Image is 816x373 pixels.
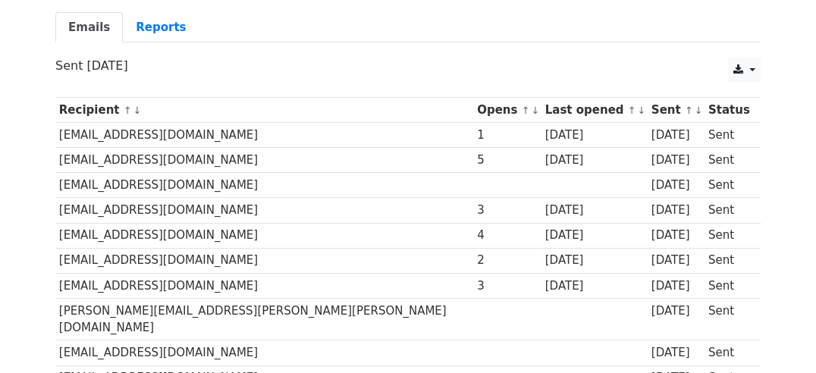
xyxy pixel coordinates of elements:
[477,127,538,144] div: 1
[545,277,644,295] div: [DATE]
[651,302,701,320] div: [DATE]
[477,202,538,219] div: 3
[705,198,753,223] td: Sent
[473,98,541,123] th: Opens
[705,123,753,148] td: Sent
[55,98,473,123] th: Recipient
[477,152,538,169] div: 5
[705,340,753,365] td: Sent
[648,98,705,123] th: Sent
[545,152,644,169] div: [DATE]
[705,273,753,298] td: Sent
[55,12,123,43] a: Emails
[541,98,648,123] th: Last opened
[55,123,473,148] td: [EMAIL_ADDRESS][DOMAIN_NAME]
[522,105,530,116] a: ↑
[531,105,539,116] a: ↓
[651,127,701,144] div: [DATE]
[651,344,701,362] div: [DATE]
[651,202,701,219] div: [DATE]
[55,58,761,74] p: Sent [DATE]
[628,105,636,116] a: ↑
[694,105,702,116] a: ↓
[705,223,753,248] td: Sent
[685,105,693,116] a: ↑
[55,223,473,248] td: [EMAIL_ADDRESS][DOMAIN_NAME]
[123,12,199,43] a: Reports
[124,105,132,116] a: ↑
[705,173,753,198] td: Sent
[55,148,473,173] td: [EMAIL_ADDRESS][DOMAIN_NAME]
[545,202,644,219] div: [DATE]
[651,252,701,269] div: [DATE]
[133,105,141,116] a: ↓
[55,173,473,198] td: [EMAIL_ADDRESS][DOMAIN_NAME]
[55,273,473,298] td: [EMAIL_ADDRESS][DOMAIN_NAME]
[55,298,473,340] td: [PERSON_NAME][EMAIL_ADDRESS][PERSON_NAME][PERSON_NAME][DOMAIN_NAME]
[705,248,753,273] td: Sent
[55,340,473,365] td: [EMAIL_ADDRESS][DOMAIN_NAME]
[705,98,753,123] th: Status
[651,152,701,169] div: [DATE]
[705,148,753,173] td: Sent
[545,227,644,244] div: [DATE]
[651,177,701,194] div: [DATE]
[55,198,473,223] td: [EMAIL_ADDRESS][DOMAIN_NAME]
[637,105,645,116] a: ↓
[545,252,644,269] div: [DATE]
[705,298,753,340] td: Sent
[55,248,473,273] td: [EMAIL_ADDRESS][DOMAIN_NAME]
[477,277,538,295] div: 3
[651,277,701,295] div: [DATE]
[740,300,816,373] iframe: Chat Widget
[477,227,538,244] div: 4
[651,227,701,244] div: [DATE]
[545,127,644,144] div: [DATE]
[477,252,538,269] div: 2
